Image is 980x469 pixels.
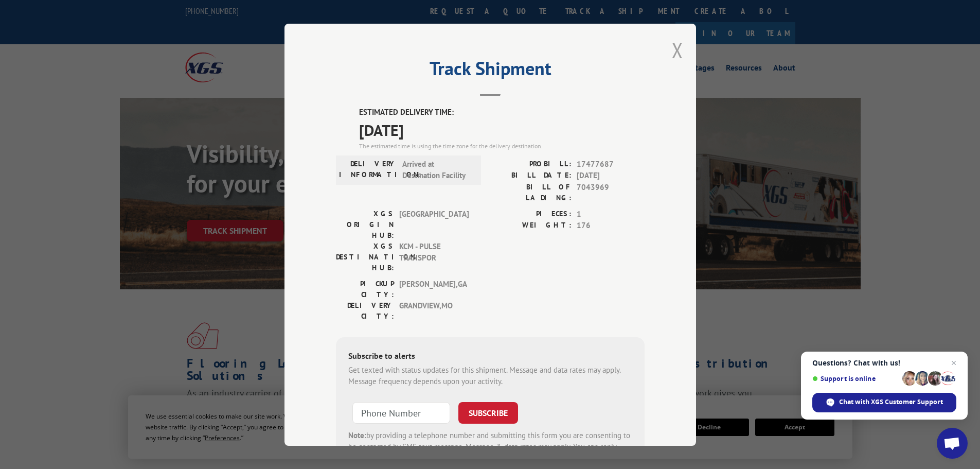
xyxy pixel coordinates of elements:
label: XGS DESTINATION HUB: [336,240,394,273]
span: [DATE] [577,170,645,182]
div: Get texted with status updates for this shipment. Message and data rates may apply. Message frequ... [348,364,632,387]
span: 1 [577,208,645,220]
span: Chat with XGS Customer Support [839,397,943,407]
span: Questions? Chat with us! [812,359,956,367]
span: 176 [577,220,645,232]
button: Close modal [672,37,683,64]
span: GRANDVIEW , MO [399,300,469,321]
input: Phone Number [352,402,450,423]
div: Chat with XGS Customer Support [812,393,956,412]
label: XGS ORIGIN HUB: [336,208,394,240]
label: WEIGHT: [490,220,572,232]
label: PIECES: [490,208,572,220]
h2: Track Shipment [336,61,645,81]
span: Arrived at Destination Facility [402,158,472,181]
span: Close chat [948,357,960,369]
label: PROBILL: [490,158,572,170]
div: by providing a telephone number and submitting this form you are consenting to be contacted by SM... [348,429,632,464]
span: 7043969 [577,181,645,203]
label: DELIVERY INFORMATION: [339,158,397,181]
label: DELIVERY CITY: [336,300,394,321]
div: Subscribe to alerts [348,349,632,364]
div: Open chat [937,428,968,459]
span: KCM - PULSE TRANSPOR [399,240,469,273]
label: BILL OF LADING: [490,181,572,203]
label: PICKUP CITY: [336,278,394,300]
span: 17477687 [577,158,645,170]
span: [GEOGRAPHIC_DATA] [399,208,469,240]
label: BILL DATE: [490,170,572,182]
span: [PERSON_NAME] , GA [399,278,469,300]
div: The estimated time is using the time zone for the delivery destination. [359,141,645,150]
strong: Note: [348,430,366,440]
span: [DATE] [359,118,645,141]
span: Support is online [812,375,899,383]
button: SUBSCRIBE [458,402,518,423]
label: ESTIMATED DELIVERY TIME: [359,107,645,118]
